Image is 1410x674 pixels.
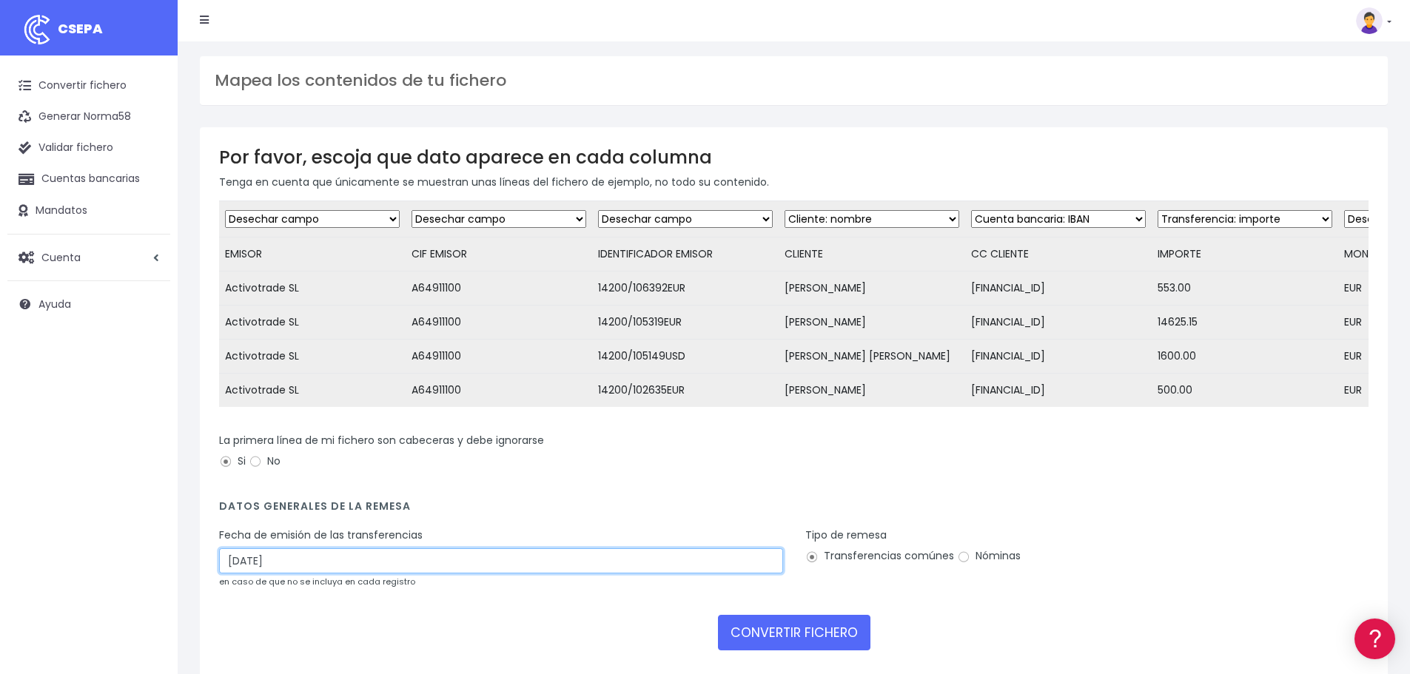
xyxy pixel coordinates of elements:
a: Perfiles de empresas [15,256,281,279]
td: [PERSON_NAME] [779,374,965,408]
a: Información general [15,126,281,149]
a: Convertir fichero [7,70,170,101]
button: CONVERTIR FICHERO [718,615,870,650]
label: Si [219,454,246,469]
td: [PERSON_NAME] [PERSON_NAME] [779,340,965,374]
span: CSEPA [58,19,103,38]
td: 14200/105319EUR [592,306,779,340]
td: [FINANCIAL_ID] [965,272,1152,306]
a: Cuenta [7,242,170,273]
span: Cuenta [41,249,81,264]
td: [FINANCIAL_ID] [965,340,1152,374]
td: IDENTIFICADOR EMISOR [592,237,779,272]
td: 14200/105149USD [592,340,779,374]
div: Facturación [15,294,281,308]
a: General [15,317,281,340]
label: La primera línea de mi fichero son cabeceras y debe ignorarse [219,433,544,448]
a: Mandatos [7,195,170,226]
label: Fecha de emisión de las transferencias [219,528,423,543]
td: 500.00 [1152,374,1338,408]
small: en caso de que no se incluya en cada registro [219,576,415,587]
td: 14200/102635EUR [592,374,779,408]
td: EMISOR [219,237,406,272]
h3: Mapea los contenidos de tu fichero [215,71,1373,90]
a: Problemas habituales [15,210,281,233]
td: [FINANCIAL_ID] [965,374,1152,408]
div: Convertir ficheros [15,164,281,178]
div: Programadores [15,355,281,369]
td: 14625.15 [1152,306,1338,340]
td: 14200/106392EUR [592,272,779,306]
img: profile [1356,7,1383,34]
label: Transferencias comúnes [805,548,954,564]
div: Información general [15,103,281,117]
td: Activotrade SL [219,272,406,306]
td: 1600.00 [1152,340,1338,374]
a: Formatos [15,187,281,210]
td: CIF EMISOR [406,237,592,272]
td: 553.00 [1152,272,1338,306]
td: CC CLIENTE [965,237,1152,272]
p: Tenga en cuenta que únicamente se muestran unas líneas del fichero de ejemplo, no todo su contenido. [219,174,1369,190]
td: [PERSON_NAME] [779,272,965,306]
td: Activotrade SL [219,374,406,408]
a: Cuentas bancarias [7,164,170,195]
span: Ayuda [38,297,71,311]
h3: Por favor, escoja que dato aparece en cada columna [219,146,1369,168]
label: No [249,454,281,469]
a: Videotutoriales [15,233,281,256]
button: Contáctanos [15,396,281,422]
td: A64911100 [406,272,592,306]
a: Generar Norma58 [7,101,170,132]
a: POWERED BY ENCHANT [204,426,285,440]
label: Tipo de remesa [805,528,887,543]
h4: Datos generales de la remesa [219,500,1369,520]
td: IMPORTE [1152,237,1338,272]
a: Ayuda [7,289,170,320]
td: CLIENTE [779,237,965,272]
a: Validar fichero [7,132,170,164]
td: Activotrade SL [219,306,406,340]
td: A64911100 [406,340,592,374]
img: logo [19,11,56,48]
td: A64911100 [406,306,592,340]
a: API [15,378,281,401]
label: Nóminas [957,548,1021,564]
td: A64911100 [406,374,592,408]
td: [PERSON_NAME] [779,306,965,340]
td: [FINANCIAL_ID] [965,306,1152,340]
td: Activotrade SL [219,340,406,374]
